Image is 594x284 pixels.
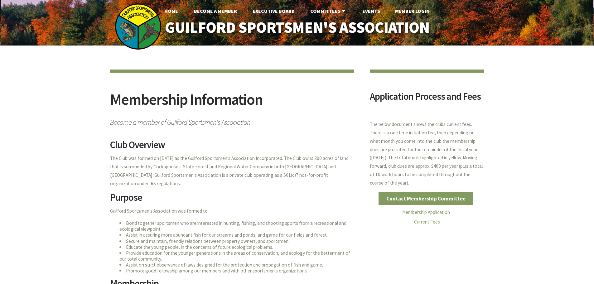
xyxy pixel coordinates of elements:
[248,5,300,17] a: Executive Board
[119,268,354,274] li: Promote good fellowship among our members and with other sportsmen's organizations.
[379,192,474,205] a: Contact Membership Committee
[110,207,354,215] p: Guilford Sportsmen's Association was formed to:
[189,5,242,17] a: Become A Member
[110,154,354,188] p: The Club was formed on [DATE] as the Guilford Sportsmen's Association Incorporated. The Club owns...
[370,92,484,106] h2: Application Process and Fees
[159,5,183,17] a: Home
[152,14,442,41] a: Guilford Sportsmen's Association
[119,232,354,238] li: Assist in assuring more abundant fish for our streams and ponds, and game for our fields and forest.
[119,220,354,232] li: Bond together sportsmen who are interested in hunting, fishing, and shooting sports from a recrea...
[110,115,354,126] span: Become a member of Guilford Sportsmen's Association
[119,244,354,250] li: Educate the young people, in the concerns of future ecological problems.
[110,140,354,154] h2: Club Overview
[370,120,484,187] p: The below document shows the clubs current fees. There is a one time initiation fee, then dependi...
[119,262,354,268] li: Assist on strict observance of laws designed for the protection and propagation of fish and game.
[390,5,435,17] a: Member Login
[414,219,440,225] a: Current Fees
[115,3,162,50] img: logo_sm.png
[402,209,450,215] a: Membership Application
[110,92,354,115] h2: Membership Information
[119,238,354,244] li: Secure and maintain, friendly relations between property owners, and sportsmen.
[305,5,352,17] a: Committees
[110,193,354,207] h2: Purpose
[357,5,385,17] a: Events
[119,250,354,262] li: Provide education for the younger generations in the areas of conservation, and ecology for the b...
